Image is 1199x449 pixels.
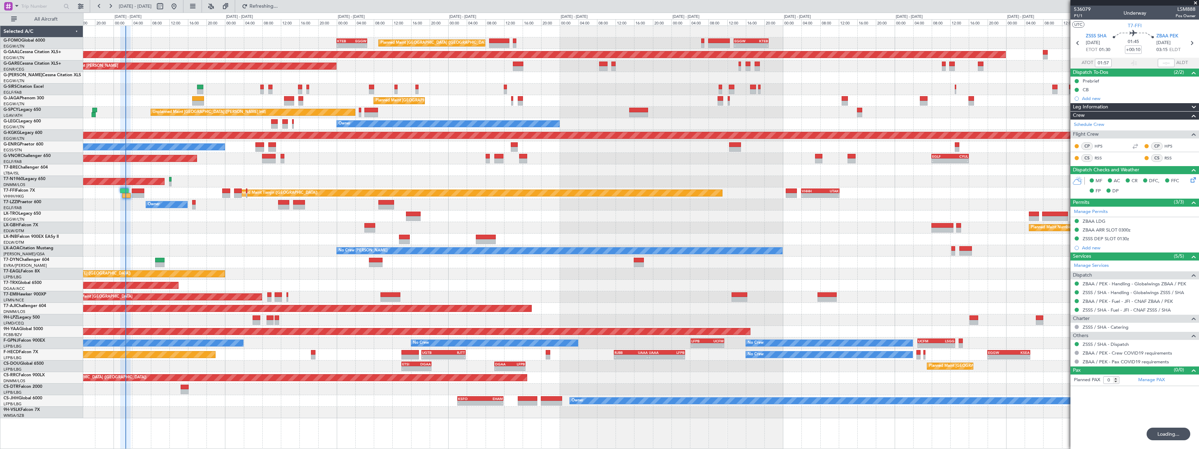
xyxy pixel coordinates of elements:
[3,188,16,193] span: T7-FFI
[1149,178,1160,185] span: DFC,
[3,119,19,123] span: G-LEGC
[132,19,151,26] div: 04:00
[3,286,25,291] a: DGAA/ACC
[1099,47,1110,54] span: 01:30
[751,43,768,48] div: -
[1132,178,1138,185] span: CR
[1083,78,1099,84] div: Prebrief
[1086,33,1106,40] span: ZSSS SHA
[1138,377,1165,384] a: Manage PAX
[1073,332,1088,340] span: Others
[416,366,431,371] div: -
[820,19,839,26] div: 08:00
[988,355,1009,359] div: -
[1074,121,1104,128] a: Schedule Crew
[1025,19,1043,26] div: 04:00
[3,390,22,395] a: LFPB/LBG
[3,154,51,158] a: G-VNORChallenger 650
[1095,155,1110,161] a: RSS
[3,85,44,89] a: G-SIRSCitation Excel
[3,38,21,43] span: G-FOMO
[1073,112,1085,120] span: Crew
[413,338,429,348] div: No Crew
[802,193,820,198] div: -
[3,73,42,77] span: G-[PERSON_NAME]
[1174,366,1184,373] span: (0/0)
[338,14,365,20] div: [DATE] - [DATE]
[784,14,811,20] div: [DATE] - [DATE]
[77,19,95,26] div: 16:00
[3,194,24,199] a: VHHH/HKG
[1083,236,1129,242] div: ZSSS DEP SLOT 0130z
[504,19,523,26] div: 12:00
[1083,227,1131,233] div: ZBAA ARR SLOT 0300z
[3,258,49,262] a: T7-DYNChallenger 604
[1007,14,1034,20] div: [DATE] - [DATE]
[244,19,262,26] div: 04:00
[3,90,22,95] a: EGLF/FAB
[1174,252,1184,260] span: (5/5)
[3,396,42,400] a: CS-JHHGlobal 6000
[115,14,141,20] div: [DATE] - [DATE]
[3,240,24,245] a: EDLW/DTM
[95,19,114,26] div: 20:00
[1128,22,1142,29] span: T7-FFI
[3,200,18,204] span: T7-LZZI
[1073,252,1091,261] span: Services
[3,177,23,181] span: T7-N1960
[748,338,764,348] div: No Crew
[510,362,525,366] div: LFPB
[801,19,820,26] div: 04:00
[1006,19,1025,26] div: 00:00
[3,108,41,112] a: G-SPCYLegacy 650
[1114,178,1120,185] span: AC
[1081,154,1093,162] div: CS
[896,14,923,20] div: [DATE] - [DATE]
[119,3,152,9] span: [DATE] - [DATE]
[1176,59,1188,66] span: ALDT
[3,62,20,66] span: G-GARE
[376,95,486,106] div: Planned Maint [GEOGRAPHIC_DATA] ([GEOGRAPHIC_DATA])
[707,339,724,343] div: UCFM
[1073,69,1108,77] span: Dispatch To-Dos
[486,19,504,26] div: 08:00
[3,396,19,400] span: CS-JHH
[1169,47,1180,54] span: ELDT
[1174,69,1184,76] span: (2/2)
[1164,155,1180,161] a: RSS
[352,43,366,48] div: -
[3,338,19,343] span: F-GPNJ
[41,269,131,279] div: Planned Maint [US_STATE] ([GEOGRAPHIC_DATA])
[151,19,169,26] div: 08:00
[1096,178,1102,185] span: MF
[495,366,510,371] div: -
[1073,315,1090,323] span: Charter
[66,292,132,302] div: Planned Maint [GEOGRAPHIC_DATA]
[631,355,648,359] div: -
[690,19,708,26] div: 04:00
[1082,59,1093,66] span: ATOT
[1083,350,1172,356] a: ZBAA / PEK - Crew COVID19 requirements
[226,14,253,20] div: [DATE] - [DATE]
[114,19,132,26] div: 00:00
[857,19,876,26] div: 16:00
[3,62,61,66] a: G-GARECessna Citation XLS+
[734,43,751,48] div: -
[1074,13,1091,19] span: P1/1
[3,281,42,285] a: T7-TRXGlobal 6500
[3,235,59,239] a: LX-INBFalcon 900EX EASy II
[3,367,22,372] a: LFPB/LBG
[281,19,299,26] div: 12:00
[380,38,490,48] div: Planned Maint [GEOGRAPHIC_DATA] ([GEOGRAPHIC_DATA])
[3,119,41,123] a: G-LEGCLegacy 600
[430,19,448,26] div: 20:00
[918,339,936,343] div: UCFM
[1083,290,1184,295] a: ZSSS / SHA - Handling - Globalwings ZSSS / SHA
[3,246,53,250] a: LX-AOACitation Mustang
[932,159,950,163] div: -
[1073,166,1139,174] span: Dispatch Checks and Weather
[876,19,894,26] div: 20:00
[691,343,707,348] div: -
[579,19,597,26] div: 04:00
[1043,19,1062,26] div: 08:00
